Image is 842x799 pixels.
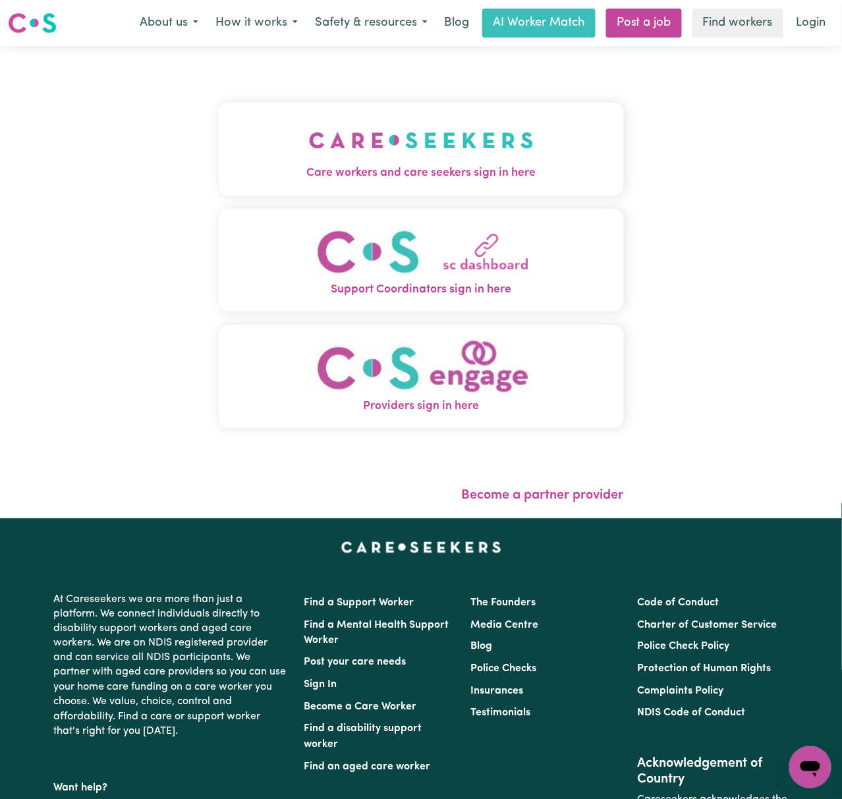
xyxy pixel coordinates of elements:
[638,597,719,608] a: Code of Conduct
[207,9,306,37] button: How it works
[638,664,772,675] a: Protection of Human Rights
[306,9,436,37] button: Safety & resources
[638,756,789,788] h2: Acknowledgement of Country
[470,597,536,608] a: The Founders
[470,620,538,630] a: Media Centre
[219,103,624,195] button: Care workers and care seekers sign in here
[219,209,624,312] button: Support Coordinators sign in here
[789,9,834,38] a: Login
[304,597,414,608] a: Find a Support Worker
[304,680,337,690] a: Sign In
[482,9,596,38] a: AI Worker Match
[304,620,449,646] a: Find a Mental Health Support Worker
[638,620,777,630] a: Charter of Customer Service
[341,542,501,553] a: Careseekers home page
[304,762,430,773] a: Find an aged care worker
[53,587,288,745] p: At Careseekers we are more than just a platform. We connect individuals directly to disability su...
[131,9,207,37] button: About us
[789,746,831,788] iframe: Button to launch messaging window
[304,724,422,750] a: Find a disability support worker
[304,657,406,668] a: Post your care needs
[219,325,624,428] button: Providers sign in here
[304,702,416,713] a: Become a Care Worker
[8,11,57,35] img: Careseekers logo
[638,708,746,719] a: NDIS Code of Conduct
[470,708,530,719] a: Testimonials
[638,642,730,652] a: Police Check Policy
[470,642,492,652] a: Blog
[638,686,724,697] a: Complaints Policy
[606,9,682,38] a: Post a job
[470,664,536,675] a: Police Checks
[219,398,624,415] span: Providers sign in here
[462,489,624,502] a: Become a partner provider
[219,165,624,182] span: Care workers and care seekers sign in here
[692,9,783,38] a: Find workers
[53,776,288,796] p: Want help?
[219,281,624,298] span: Support Coordinators sign in here
[470,686,523,697] a: Insurances
[8,8,57,38] a: Careseekers logo
[436,9,477,38] a: Blog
